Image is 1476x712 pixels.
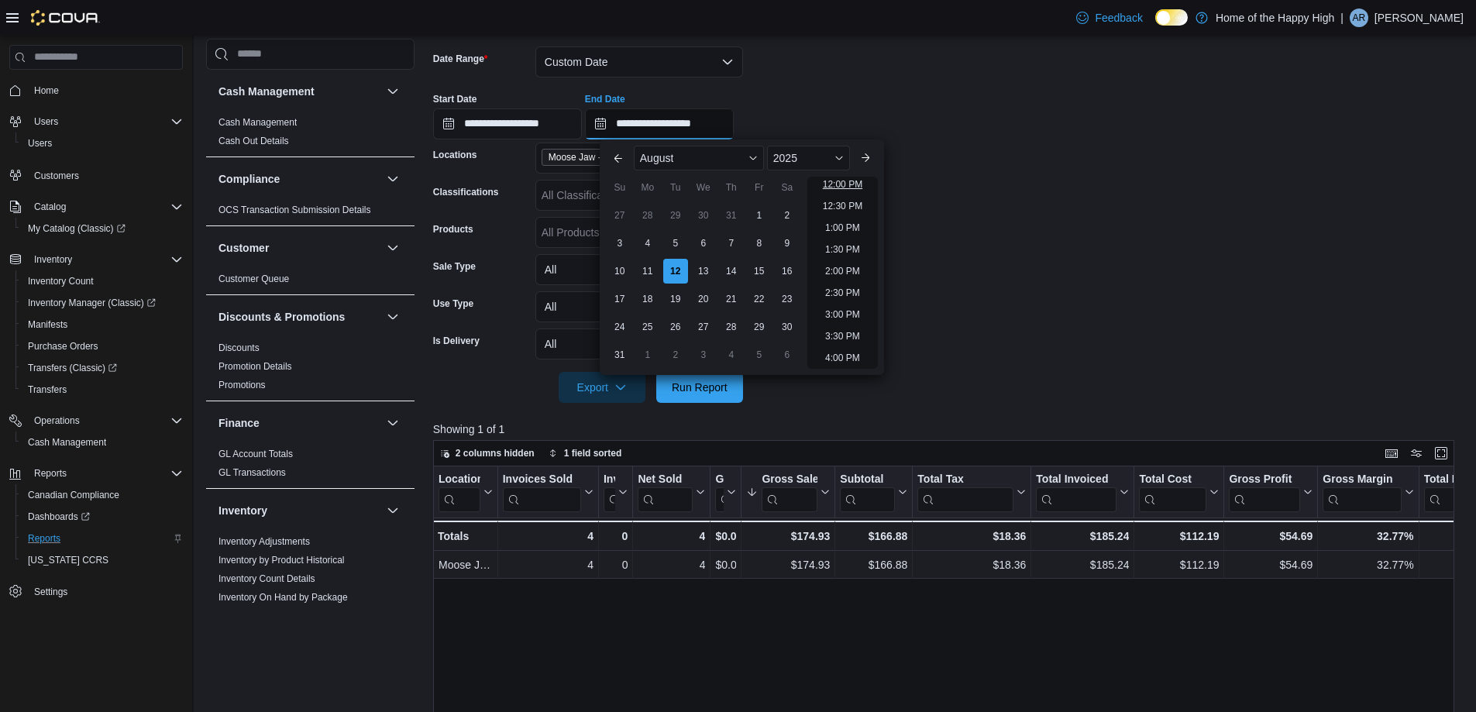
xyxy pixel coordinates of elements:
a: Inventory Manager (Classic) [22,294,162,312]
div: Net Sold [638,473,693,512]
div: Total Invoiced [1036,473,1116,487]
div: Total Cost [1139,473,1206,487]
span: GL Transactions [218,466,286,479]
div: day-3 [607,231,632,256]
button: Users [28,112,64,131]
h3: Inventory [218,503,267,518]
div: $18.36 [917,555,1026,574]
div: Button. Open the year selector. 2025 is currently selected. [767,146,850,170]
span: AR [1353,9,1366,27]
button: Reports [3,463,189,484]
div: Discounts & Promotions [206,339,415,401]
span: 2 columns hidden [456,447,535,459]
div: Total Cost [1139,473,1206,512]
div: Gross Profit [1229,473,1300,487]
button: Export [559,372,645,403]
button: Reports [28,464,73,483]
div: Th [719,175,744,200]
a: Inventory by Product Historical [218,555,345,566]
div: 32.77% [1323,527,1413,545]
div: 0 [604,555,628,574]
span: Cash Management [28,436,106,449]
button: Users [3,111,189,132]
div: Gross Sales [762,473,817,512]
button: [US_STATE] CCRS [15,549,189,571]
div: day-20 [691,287,716,311]
div: Cash Management [206,113,415,157]
a: Users [22,134,58,153]
a: Cash Management [218,117,297,128]
button: Gross Profit [1229,473,1313,512]
h3: Finance [218,415,260,431]
button: Cash Management [384,82,402,101]
span: Cash Out Details [218,135,289,147]
div: Finance [206,445,415,488]
a: Customer Queue [218,273,289,284]
h3: Discounts & Promotions [218,309,345,325]
div: day-12 [663,259,688,284]
span: Canadian Compliance [28,489,119,501]
button: Customer [218,240,380,256]
div: day-22 [747,287,772,311]
div: Invoices Ref [604,473,615,487]
div: day-23 [775,287,800,311]
button: Users [15,132,189,154]
div: Fr [747,175,772,200]
button: Inventory [28,250,78,269]
h3: Compliance [218,171,280,187]
label: Classifications [433,186,499,198]
span: Operations [34,414,80,427]
div: $18.36 [917,527,1026,545]
div: day-9 [775,231,800,256]
a: Purchase Orders [22,337,105,356]
span: Operations [28,411,183,430]
div: August, 2025 [606,201,801,369]
span: Transfers [28,384,67,396]
button: Compliance [218,171,380,187]
a: My Catalog (Classic) [22,219,132,238]
span: Inventory Count [28,275,94,287]
span: Transfers (Classic) [28,362,117,374]
span: My Catalog (Classic) [22,219,183,238]
span: Discounts [218,342,260,354]
input: Press the down key to enter a popover containing a calendar. Press the escape key to close the po... [585,108,734,139]
div: $54.69 [1229,527,1313,545]
span: Reports [34,467,67,480]
button: Display options [1407,444,1426,463]
span: Reports [22,529,183,548]
button: Home [3,79,189,101]
div: Su [607,175,632,200]
div: day-29 [663,203,688,228]
a: Home [28,81,65,100]
div: Invoices Sold [502,473,580,512]
button: Gift Cards [715,473,736,512]
span: [US_STATE] CCRS [28,554,108,566]
span: Users [28,137,52,150]
div: day-25 [635,315,660,339]
div: Subtotal [840,473,895,487]
button: Customers [3,163,189,186]
button: 2 columns hidden [434,444,541,463]
div: $112.19 [1139,527,1219,545]
div: $166.88 [840,527,907,545]
div: Gross Margin [1323,473,1401,487]
a: Inventory Count Details [218,573,315,584]
span: Users [22,134,183,153]
span: Feedback [1095,10,1142,26]
span: My Catalog (Classic) [28,222,126,235]
div: 4 [502,555,593,574]
button: Cash Management [15,432,189,453]
span: Inventory Manager (Classic) [28,297,156,309]
span: Users [34,115,58,128]
span: Washington CCRS [22,551,183,569]
button: Settings [3,580,189,603]
div: Location [439,473,480,512]
label: End Date [585,93,625,105]
span: 1 field sorted [564,447,622,459]
label: Sale Type [433,260,476,273]
div: day-30 [775,315,800,339]
div: Total Tax [917,473,1013,512]
div: day-13 [691,259,716,284]
a: My Catalog (Classic) [15,218,189,239]
a: Transfers [22,380,73,399]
